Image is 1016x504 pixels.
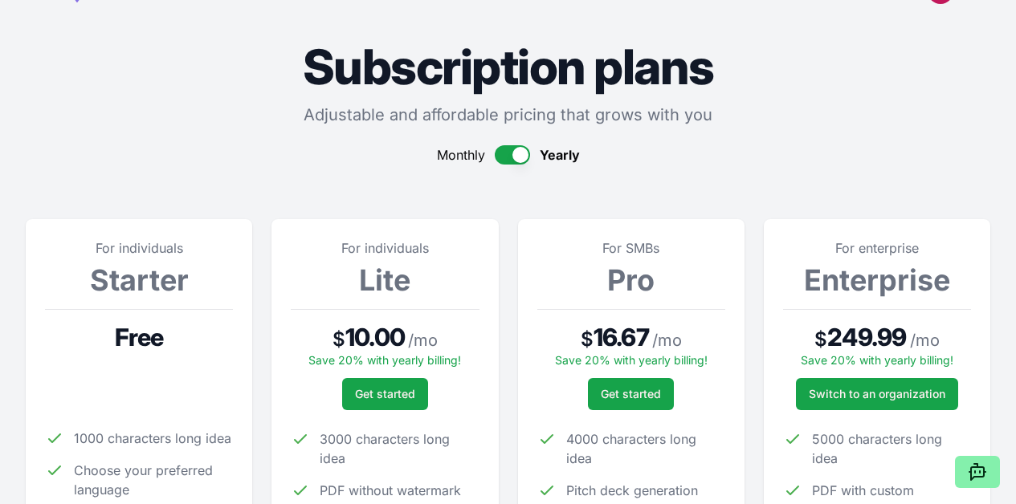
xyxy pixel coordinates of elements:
p: For SMBs [537,238,725,258]
span: $ [581,327,594,352]
span: Monthly [437,145,485,165]
span: 4000 characters long idea [566,429,725,468]
span: Get started [355,386,415,402]
span: Save 20% with yearly billing! [555,353,708,367]
a: Switch to an organization [796,378,958,410]
p: For individuals [291,238,479,258]
span: Pitch deck generation [566,481,698,500]
h3: Starter [45,264,233,296]
span: 1000 characters long idea [74,429,231,448]
span: 3000 characters long idea [320,429,479,468]
span: 16.67 [594,323,649,352]
span: / mo [910,329,940,352]
span: Save 20% with yearly billing! [801,353,953,367]
h3: Pro [537,264,725,296]
span: 5000 characters long idea [812,429,971,468]
button: Get started [342,378,428,410]
h3: Enterprise [783,264,971,296]
span: PDF without watermark [320,481,461,500]
span: Save 20% with yearly billing! [308,353,461,367]
span: Choose your preferred language [74,461,233,499]
h1: Subscription plans [26,43,990,91]
span: / mo [652,329,682,352]
span: / mo [408,329,438,352]
span: 249.99 [827,323,907,352]
span: 10.00 [345,323,405,352]
h3: Lite [291,264,479,296]
span: $ [814,327,827,352]
p: Adjustable and affordable pricing that grows with you [26,104,990,126]
button: Get started [588,378,674,410]
span: Yearly [540,145,580,165]
span: Free [115,323,164,352]
span: $ [333,327,345,352]
p: For individuals [45,238,233,258]
span: Get started [601,386,661,402]
p: For enterprise [783,238,971,258]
